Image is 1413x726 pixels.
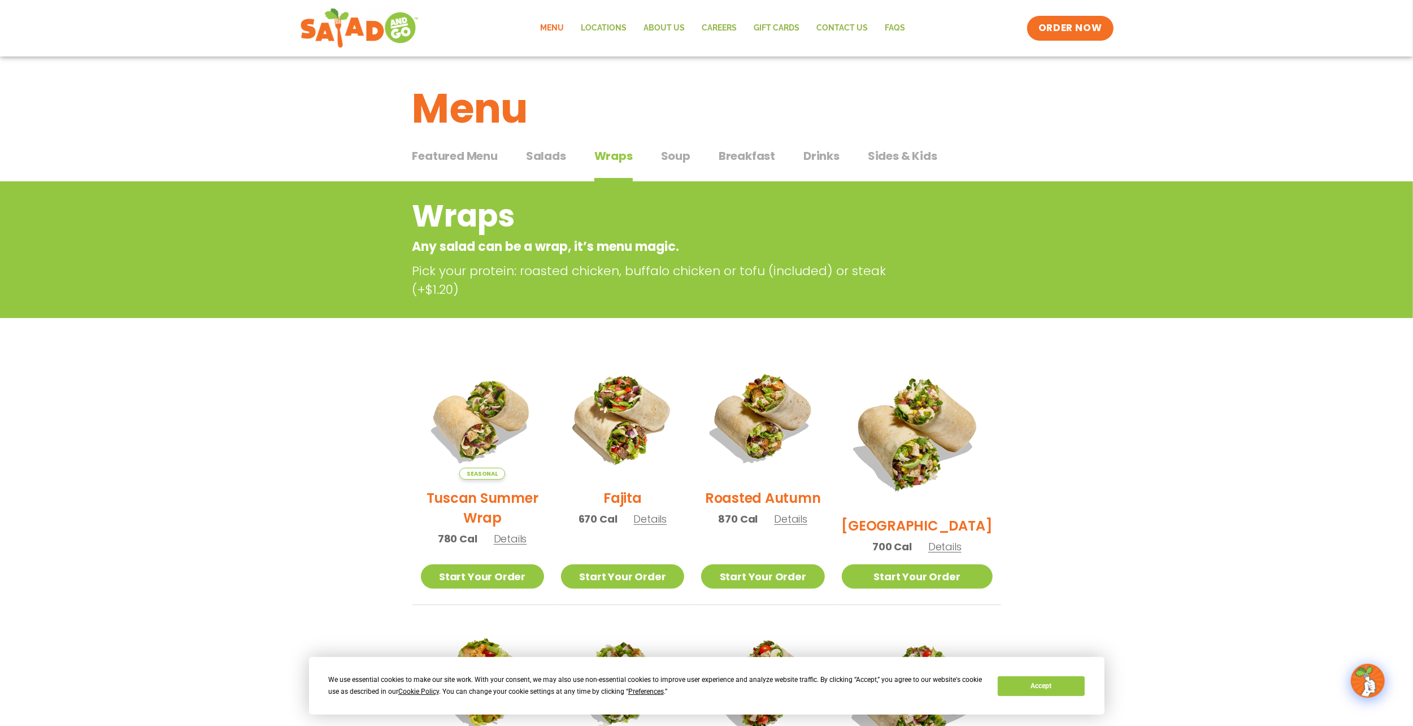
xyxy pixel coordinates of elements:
h2: [GEOGRAPHIC_DATA] [842,516,993,536]
span: Soup [661,147,690,164]
img: Product photo for BBQ Ranch Wrap [842,357,993,507]
span: Drinks [803,147,840,164]
span: 780 Cal [438,531,477,546]
span: Sides & Kids [868,147,937,164]
h2: Tuscan Summer Wrap [421,488,544,528]
img: Product photo for Fajita Wrap [561,357,684,480]
a: Start Your Order [421,564,544,589]
a: Start Your Order [561,564,684,589]
span: Wraps [594,147,633,164]
h1: Menu [412,78,1001,139]
a: Start Your Order [842,564,993,589]
a: ORDER NOW [1027,16,1113,41]
div: We use essential cookies to make our site work. With your consent, we may also use non-essential ... [328,674,984,698]
span: Cookie Policy [398,688,439,695]
span: Breakfast [719,147,775,164]
div: Cookie Consent Prompt [309,657,1105,715]
img: Product photo for Roasted Autumn Wrap [701,357,824,480]
img: new-SAG-logo-768×292 [300,6,419,51]
div: Tabbed content [412,144,1001,182]
h2: Wraps [412,193,910,239]
a: GIFT CARDS [746,15,808,41]
a: FAQs [877,15,914,41]
a: Careers [694,15,746,41]
span: Details [494,532,527,546]
img: wpChatIcon [1352,665,1384,697]
span: ORDER NOW [1038,21,1102,35]
p: Any salad can be a wrap, it’s menu magic. [412,237,910,256]
span: 670 Cal [579,511,618,527]
p: Pick your protein: roasted chicken, buffalo chicken or tofu (included) or steak (+$1.20) [412,262,915,299]
a: About Us [636,15,694,41]
span: Seasonal [459,468,505,480]
span: Details [774,512,807,526]
span: Preferences [628,688,664,695]
a: Contact Us [808,15,877,41]
span: Salads [526,147,566,164]
a: Locations [573,15,636,41]
h2: Fajita [603,488,642,508]
a: Start Your Order [701,564,824,589]
img: Product photo for Tuscan Summer Wrap [421,357,544,480]
span: Featured Menu [412,147,498,164]
button: Accept [998,676,1085,696]
span: 700 Cal [872,539,912,554]
span: Details [634,512,667,526]
span: Details [928,540,962,554]
a: Menu [532,15,573,41]
span: 870 Cal [719,511,758,527]
h2: Roasted Autumn [705,488,821,508]
nav: Menu [532,15,914,41]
